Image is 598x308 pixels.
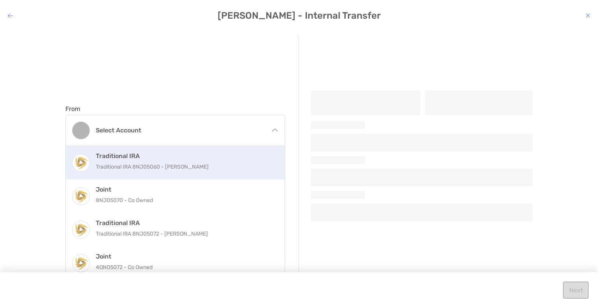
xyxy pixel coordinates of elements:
p: Traditional IRA 8NJ05072 - [PERSON_NAME] [96,229,271,239]
h4: Traditional IRA [96,219,271,227]
p: Traditional IRA 8NJ05060 - [PERSON_NAME] [96,162,271,172]
label: From [65,105,80,113]
img: Joint [72,188,90,204]
h4: Select account [96,127,264,134]
h4: Joint [96,253,271,260]
img: Traditional IRA [72,221,90,238]
img: Traditional IRA [72,154,90,171]
h4: Traditional IRA [96,152,271,160]
img: Joint [72,255,90,271]
p: 4QN05072 - Co Owned [96,262,271,272]
p: 8NJ05070 - Co Owned [96,195,271,205]
h4: Joint [96,186,271,193]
